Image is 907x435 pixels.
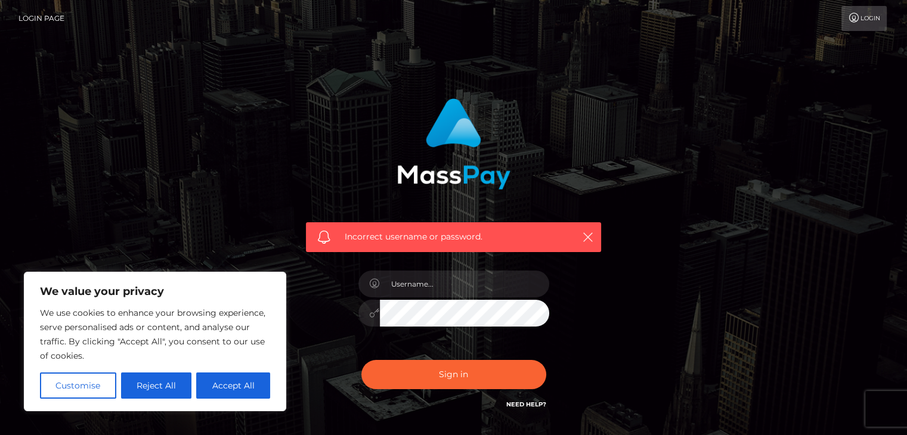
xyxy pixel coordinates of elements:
[24,272,286,411] div: We value your privacy
[841,6,887,31] a: Login
[121,372,192,399] button: Reject All
[506,400,546,408] a: Need Help?
[361,360,546,389] button: Sign in
[196,372,270,399] button: Accept All
[397,98,510,189] img: MassPay Login
[345,231,562,243] span: Incorrect username or password.
[40,306,270,363] p: We use cookies to enhance your browsing experience, serve personalised ads or content, and analys...
[18,6,64,31] a: Login Page
[380,271,549,297] input: Username...
[40,372,116,399] button: Customise
[40,284,270,299] p: We value your privacy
